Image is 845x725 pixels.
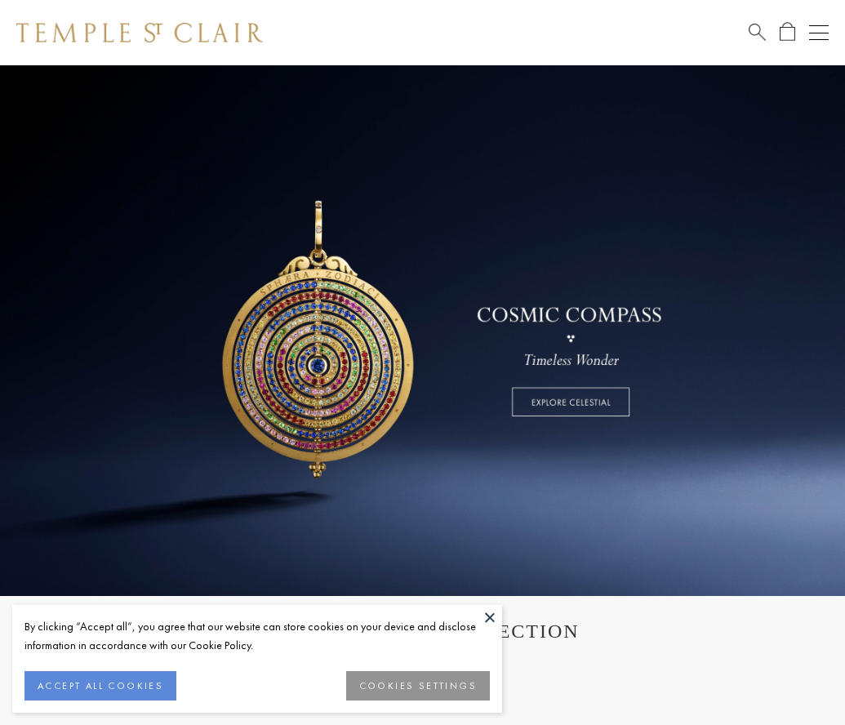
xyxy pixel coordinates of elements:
a: Open Shopping Bag [780,22,795,42]
div: By clicking “Accept all”, you agree that our website can store cookies on your device and disclos... [24,617,490,655]
button: ACCEPT ALL COOKIES [24,671,176,701]
button: COOKIES SETTINGS [346,671,490,701]
a: Search [749,22,766,42]
img: Temple St. Clair [16,23,263,42]
button: Open navigation [809,23,829,42]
